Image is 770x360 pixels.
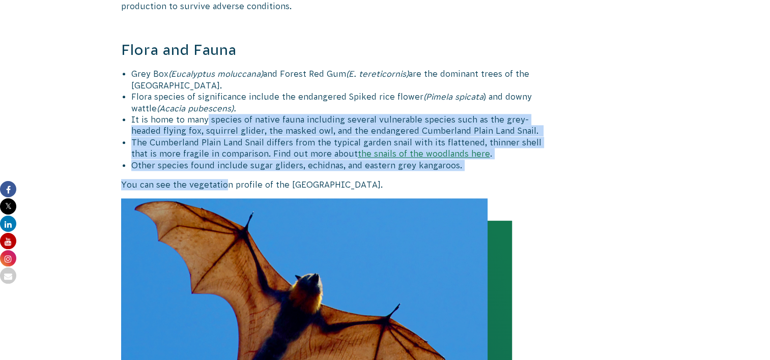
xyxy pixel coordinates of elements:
span: Grey Box [131,69,168,78]
span: Other species found include sugar gliders, echidnas, and eastern grey kangaroos. [131,161,462,170]
span: ) and downy wattle [131,92,532,112]
span: are the dominant trees of the [GEOGRAPHIC_DATA]. [131,69,529,89]
span: Flora species of significance include the endangered Spiked rice flower [131,92,423,101]
span: (Acacia pubescens). [157,104,236,113]
span: (Eucalyptus moluccana) [168,69,263,78]
h3: Flora and Fauna [121,40,558,61]
span: You can see the vegetation profile of the [GEOGRAPHIC_DATA]. [121,180,383,189]
span: The Cumberland Plain Land Snail differs from the typical garden snail with its flattened, thinner... [131,138,541,158]
span: and Forest Red Gum [263,69,346,78]
a: the snails of the woodlands here [358,149,490,158]
span: (E. tereticornis) [346,69,409,78]
span: It is home to many species of native fauna including several vulnerable species such as the grey-... [131,115,538,135]
span: (Pimela spicata [423,92,483,101]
